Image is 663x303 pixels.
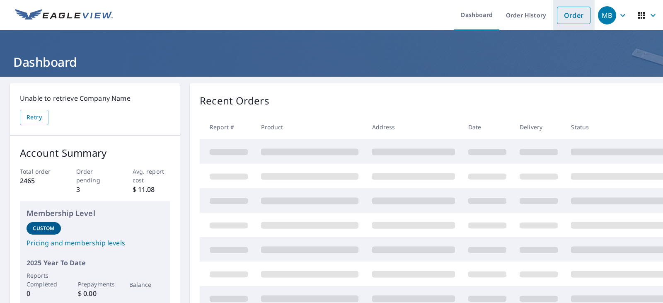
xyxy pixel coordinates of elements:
[129,280,164,289] p: Balance
[15,9,113,22] img: EV Logo
[254,115,365,139] th: Product
[33,225,54,232] p: Custom
[133,167,170,184] p: Avg. report cost
[27,258,163,268] p: 2025 Year To Date
[513,115,564,139] th: Delivery
[78,288,112,298] p: $ 0.00
[20,93,170,103] p: Unable to retrieve Company Name
[27,112,42,123] span: Retry
[76,184,114,194] p: 3
[200,115,254,139] th: Report #
[27,208,163,219] p: Membership Level
[27,271,61,288] p: Reports Completed
[462,115,513,139] th: Date
[20,167,58,176] p: Total order
[76,167,114,184] p: Order pending
[10,53,653,70] h1: Dashboard
[27,238,163,248] a: Pricing and membership levels
[20,176,58,186] p: 2465
[27,288,61,298] p: 0
[200,93,269,108] p: Recent Orders
[78,280,112,288] p: Prepayments
[20,110,48,125] button: Retry
[20,145,170,160] p: Account Summary
[133,184,170,194] p: $ 11.08
[598,6,616,24] div: MB
[557,7,590,24] a: Order
[365,115,462,139] th: Address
